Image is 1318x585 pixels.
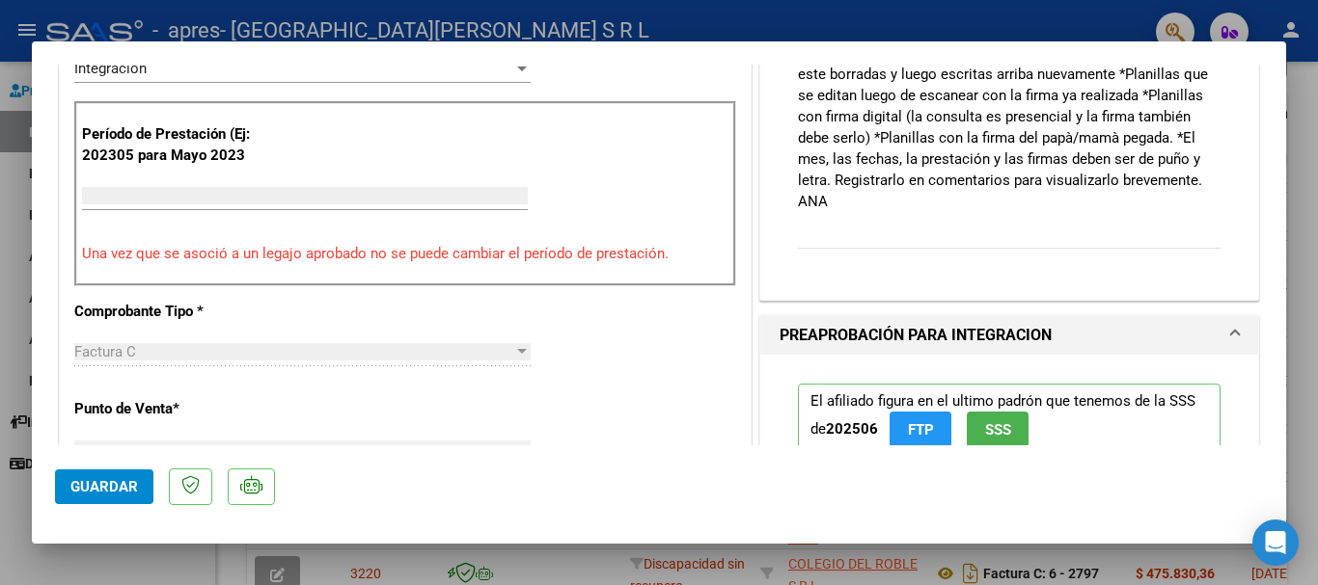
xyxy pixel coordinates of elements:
p: Período de Prestación (Ej: 202305 para Mayo 2023 [82,123,276,167]
strong: 202506 [826,420,878,438]
mat-expansion-panel-header: PREAPROBACIÓN PARA INTEGRACION [760,316,1258,355]
p: El afiliado figura en el ultimo padrón que tenemos de la SSS de [798,384,1221,456]
span: Integración [74,60,147,77]
span: Factura C [74,343,136,360]
button: Guardar [55,469,153,504]
p: Comprobante Tipo * [74,301,273,323]
div: Open Intercom Messenger [1252,519,1299,566]
button: SSS [967,412,1029,447]
span: SSS [985,421,1011,439]
button: FTP [890,412,951,447]
span: FTP [908,421,934,439]
p: Punto de Venta [74,398,273,420]
p: Una vez que se asoció a un legajo aprobado no se puede cambiar el período de prestación. [82,243,728,265]
span: Guardar [70,478,138,495]
h1: PREAPROBACIÓN PARA INTEGRACION [780,324,1052,347]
